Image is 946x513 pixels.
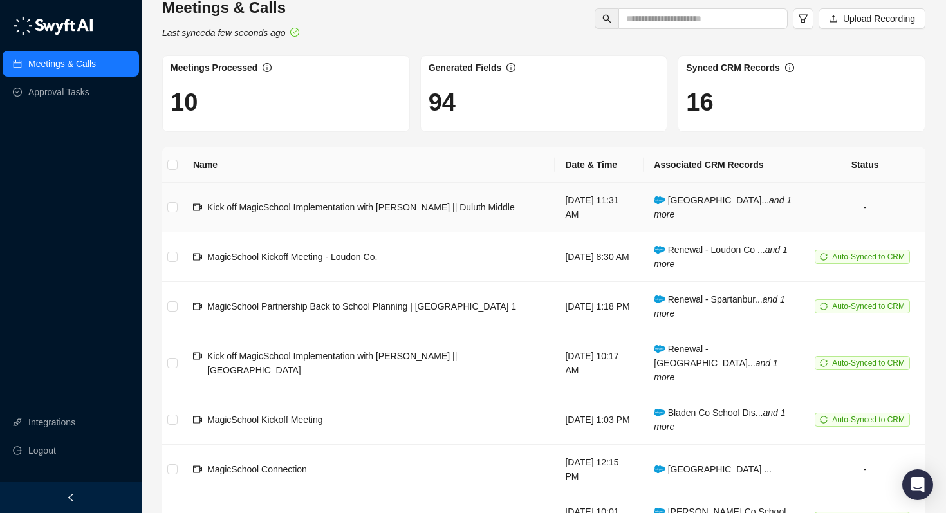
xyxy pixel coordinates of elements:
[654,407,785,432] i: and 1 more
[832,252,905,261] span: Auto-Synced to CRM
[555,232,644,282] td: [DATE] 8:30 AM
[804,147,925,183] th: Status
[207,351,457,375] span: Kick off MagicSchool Implementation with [PERSON_NAME] || [GEOGRAPHIC_DATA]
[798,14,808,24] span: filter
[162,28,285,38] i: Last synced a few seconds ago
[686,62,779,73] span: Synced CRM Records
[820,359,828,367] span: sync
[66,493,75,502] span: left
[555,331,644,395] td: [DATE] 10:17 AM
[843,12,915,26] span: Upload Recording
[555,445,644,494] td: [DATE] 12:15 PM
[654,464,772,474] span: [GEOGRAPHIC_DATA] ...
[28,51,96,77] a: Meetings & Calls
[832,302,905,311] span: Auto-Synced to CRM
[829,14,838,23] span: upload
[28,438,56,463] span: Logout
[654,344,777,382] span: Renewal - [GEOGRAPHIC_DATA]...
[429,88,660,117] h1: 94
[555,147,644,183] th: Date & Time
[654,407,785,432] span: Bladen Co School Dis...
[506,63,515,72] span: info-circle
[207,301,516,312] span: MagicSchool Partnership Back to School Planning | [GEOGRAPHIC_DATA] 1
[263,63,272,72] span: info-circle
[654,245,787,269] i: and 1 more
[654,195,792,219] i: and 1 more
[290,28,299,37] span: check-circle
[193,415,202,424] span: video-camera
[171,62,257,73] span: Meetings Processed
[193,465,202,474] span: video-camera
[193,252,202,261] span: video-camera
[654,245,787,269] span: Renewal - Loudon Co ...
[193,302,202,311] span: video-camera
[555,282,644,331] td: [DATE] 1:18 PM
[193,203,202,212] span: video-camera
[644,147,804,183] th: Associated CRM Records
[654,358,777,382] i: and 1 more
[819,8,925,29] button: Upload Recording
[183,147,555,183] th: Name
[28,409,75,435] a: Integrations
[171,88,402,117] h1: 10
[555,395,644,445] td: [DATE] 1:03 PM
[820,416,828,424] span: sync
[832,359,905,368] span: Auto-Synced to CRM
[207,202,515,212] span: Kick off MagicSchool Implementation with [PERSON_NAME] || Duluth Middle
[820,303,828,310] span: sync
[555,183,644,232] td: [DATE] 11:31 AM
[207,464,307,474] span: MagicSchool Connection
[13,16,93,35] img: logo-05li4sbe.png
[429,62,502,73] span: Generated Fields
[686,88,917,117] h1: 16
[193,351,202,360] span: video-camera
[207,415,323,425] span: MagicSchool Kickoff Meeting
[654,294,785,319] span: Renewal - Spartanbur...
[902,469,933,500] div: Open Intercom Messenger
[13,446,22,455] span: logout
[654,195,792,219] span: [GEOGRAPHIC_DATA]...
[602,14,611,23] span: search
[832,415,905,424] span: Auto-Synced to CRM
[804,183,925,232] td: -
[820,253,828,261] span: sync
[785,63,794,72] span: info-circle
[207,252,377,262] span: MagicSchool Kickoff Meeting - Loudon Co.
[654,294,785,319] i: and 1 more
[28,79,89,105] a: Approval Tasks
[804,445,925,494] td: -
